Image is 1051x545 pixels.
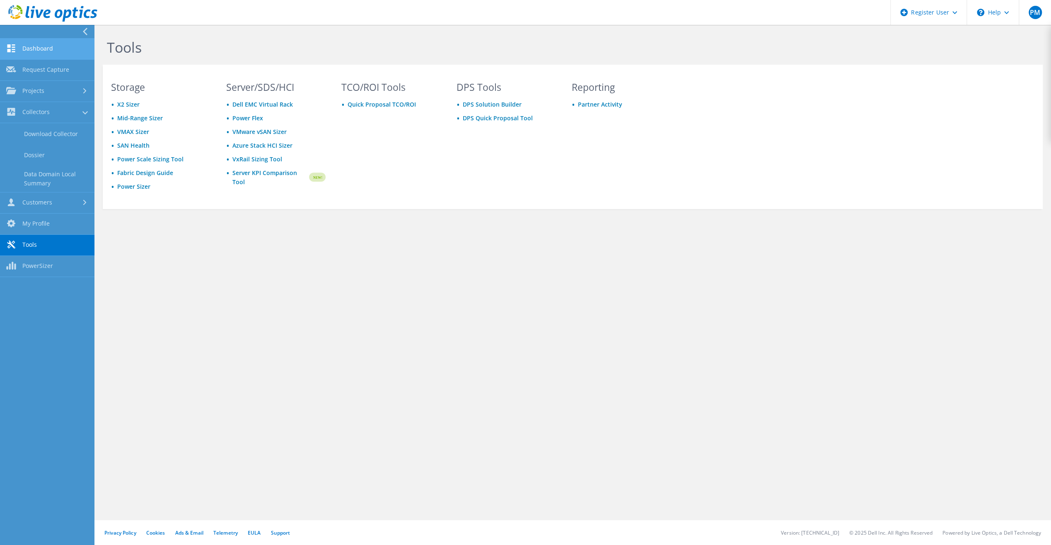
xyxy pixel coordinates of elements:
[117,128,149,136] a: VMAX Sizer
[232,114,263,122] a: Power Flex
[572,83,671,92] h3: Reporting
[977,9,984,16] svg: \n
[146,529,165,536] a: Cookies
[781,529,839,536] li: Version: [TECHNICAL_ID]
[463,114,533,122] a: DPS Quick Proposal Tool
[117,100,140,108] a: X2 Sizer
[1029,6,1042,19] span: PM
[271,529,290,536] a: Support
[104,529,136,536] a: Privacy Policy
[117,155,184,163] a: Power Scale Sizing Tool
[578,100,622,108] a: Partner Activity
[232,168,308,187] a: Server KPI Comparison Tool
[213,529,238,536] a: Telemetry
[232,155,282,163] a: VxRail Sizing Tool
[107,39,666,56] h1: Tools
[308,168,326,187] img: new-badge.svg
[849,529,933,536] li: © 2025 Dell Inc. All Rights Reserved
[348,100,416,108] a: Quick Proposal TCO/ROI
[111,83,210,92] h3: Storage
[232,100,293,108] a: Dell EMC Virtual Rack
[341,83,441,92] h3: TCO/ROI Tools
[457,83,556,92] h3: DPS Tools
[942,529,1041,536] li: Powered by Live Optics, a Dell Technology
[117,182,150,190] a: Power Sizer
[117,141,150,149] a: SAN Health
[232,128,287,136] a: VMware vSAN Sizer
[232,141,292,149] a: Azure Stack HCI Sizer
[248,529,261,536] a: EULA
[117,169,173,177] a: Fabric Design Guide
[463,100,522,108] a: DPS Solution Builder
[226,83,326,92] h3: Server/SDS/HCI
[117,114,163,122] a: Mid-Range Sizer
[175,529,203,536] a: Ads & Email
